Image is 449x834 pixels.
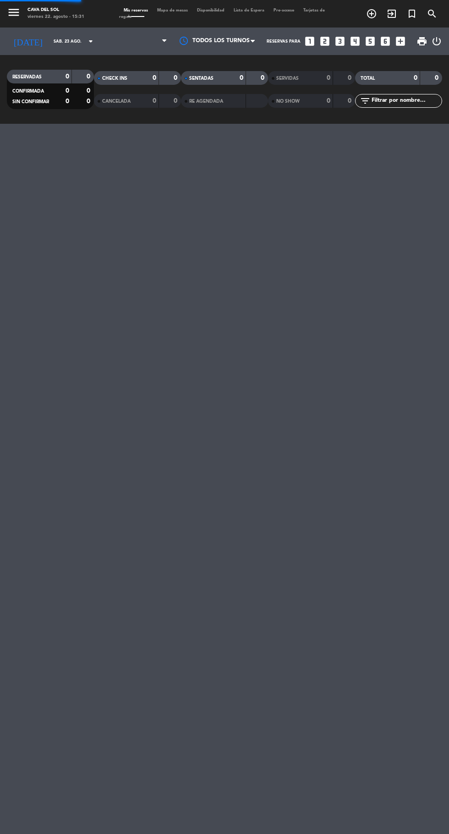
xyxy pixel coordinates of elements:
[379,35,391,47] i: looks_6
[319,35,331,47] i: looks_two
[12,89,44,94] span: CONFIRMADA
[431,36,442,47] i: power_settings_new
[119,8,153,12] span: Mis reservas
[7,32,49,50] i: [DATE]
[87,88,92,94] strong: 0
[189,76,214,81] span: SENTADAS
[327,98,330,104] strong: 0
[87,98,92,105] strong: 0
[427,8,438,19] i: search
[348,75,353,81] strong: 0
[7,6,21,19] i: menu
[240,75,243,81] strong: 0
[102,76,127,81] span: CHECK INS
[304,35,316,47] i: looks_one
[27,7,84,14] div: Cava del Sol
[406,8,417,19] i: turned_in_not
[348,98,353,104] strong: 0
[153,75,156,81] strong: 0
[366,8,377,19] i: add_circle_outline
[66,98,69,105] strong: 0
[386,8,397,19] i: exit_to_app
[12,99,49,104] span: SIN CONFIRMAR
[349,35,361,47] i: looks_4
[102,99,131,104] span: CANCELADA
[66,73,69,80] strong: 0
[174,98,179,104] strong: 0
[414,75,417,81] strong: 0
[431,28,442,55] div: LOG OUT
[7,6,21,22] button: menu
[27,14,84,21] div: viernes 22. agosto - 15:31
[229,8,269,12] span: Lista de Espera
[261,75,266,81] strong: 0
[269,8,299,12] span: Pre-acceso
[12,75,42,79] span: RESERVADAS
[276,76,299,81] span: SERVIDAS
[334,35,346,47] i: looks_3
[267,39,301,44] span: Reservas para
[153,8,192,12] span: Mapa de mesas
[435,75,440,81] strong: 0
[416,36,427,47] span: print
[85,36,96,47] i: arrow_drop_down
[276,99,300,104] span: NO SHOW
[371,96,442,106] input: Filtrar por nombre...
[364,35,376,47] i: looks_5
[361,76,375,81] span: TOTAL
[360,95,371,106] i: filter_list
[87,73,92,80] strong: 0
[327,75,330,81] strong: 0
[66,88,69,94] strong: 0
[153,98,156,104] strong: 0
[192,8,229,12] span: Disponibilidad
[189,99,223,104] span: RE AGENDADA
[174,75,179,81] strong: 0
[394,35,406,47] i: add_box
